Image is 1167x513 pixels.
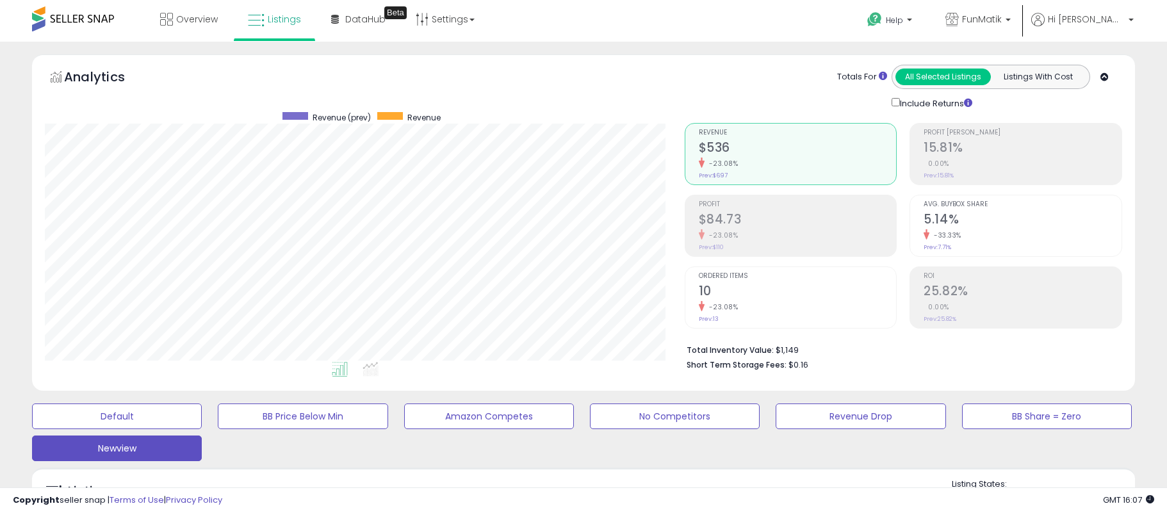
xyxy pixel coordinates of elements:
[924,212,1122,229] h2: 5.14%
[687,359,787,370] b: Short Term Storage Fees:
[924,243,951,251] small: Prev: 7.71%
[699,315,719,323] small: Prev: 13
[705,159,739,168] small: -23.08%
[384,6,407,19] div: Tooltip anchor
[924,284,1122,301] h2: 25.82%
[699,273,897,280] span: Ordered Items
[924,201,1122,208] span: Avg. Buybox Share
[882,95,988,110] div: Include Returns
[867,12,883,28] i: Get Help
[32,403,202,429] button: Default
[837,71,887,83] div: Totals For
[699,243,724,251] small: Prev: $110
[404,403,574,429] button: Amazon Competes
[699,201,897,208] span: Profit
[345,13,386,26] span: DataHub
[924,315,956,323] small: Prev: 25.82%
[895,69,991,85] button: All Selected Listings
[68,483,117,501] h5: Listings
[699,284,897,301] h2: 10
[590,403,760,429] button: No Competitors
[924,159,949,168] small: 0.00%
[699,140,897,158] h2: $536
[1103,494,1154,506] span: 2025-09-9 16:07 GMT
[699,172,728,179] small: Prev: $697
[857,2,925,42] a: Help
[699,212,897,229] h2: $84.73
[962,403,1132,429] button: BB Share = Zero
[1048,13,1125,26] span: Hi [PERSON_NAME]
[886,15,903,26] span: Help
[788,359,808,371] span: $0.16
[218,403,388,429] button: BB Price Below Min
[924,302,949,312] small: 0.00%
[32,436,202,461] button: Newview
[705,302,739,312] small: -23.08%
[1031,13,1134,42] a: Hi [PERSON_NAME]
[687,341,1113,357] li: $1,149
[924,172,954,179] small: Prev: 15.81%
[687,345,774,355] b: Total Inventory Value:
[776,403,945,429] button: Revenue Drop
[176,13,218,26] span: Overview
[990,69,1086,85] button: Listings With Cost
[166,494,222,506] a: Privacy Policy
[13,494,60,506] strong: Copyright
[110,494,164,506] a: Terms of Use
[924,140,1122,158] h2: 15.81%
[924,273,1122,280] span: ROI
[407,112,441,123] span: Revenue
[268,13,301,26] span: Listings
[952,478,1135,491] p: Listing States:
[962,13,1002,26] span: FunMatik
[705,231,739,240] small: -23.08%
[699,129,897,136] span: Revenue
[13,494,222,507] div: seller snap | |
[313,112,371,123] span: Revenue (prev)
[929,231,961,240] small: -33.33%
[64,68,150,89] h5: Analytics
[924,129,1122,136] span: Profit [PERSON_NAME]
